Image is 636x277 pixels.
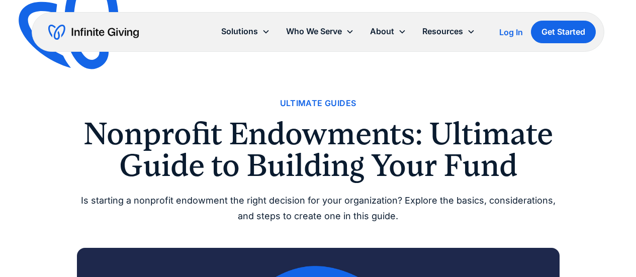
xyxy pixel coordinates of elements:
[221,25,258,38] div: Solutions
[280,97,356,110] a: Ultimate Guides
[499,28,523,36] div: Log In
[48,24,139,40] a: home
[77,118,560,181] h1: Nonprofit Endowments: Ultimate Guide to Building Your Fund
[370,25,394,38] div: About
[531,21,596,43] a: Get Started
[278,21,362,42] div: Who We Serve
[499,26,523,38] a: Log In
[286,25,342,38] div: Who We Serve
[77,193,560,224] div: Is starting a nonprofit endowment the right decision for your organization? Explore the basics, c...
[414,21,483,42] div: Resources
[422,25,463,38] div: Resources
[362,21,414,42] div: About
[213,21,278,42] div: Solutions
